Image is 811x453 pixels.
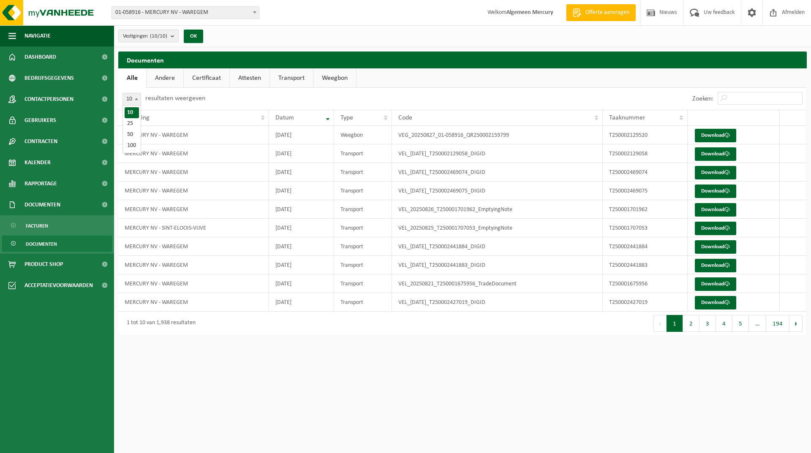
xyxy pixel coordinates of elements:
[118,68,146,88] a: Alle
[147,68,183,88] a: Andere
[603,200,688,219] td: T250001701962
[334,144,392,163] td: Transport
[123,93,141,105] span: 10
[24,25,51,46] span: Navigatie
[566,4,636,21] a: Offerte aanvragen
[334,293,392,312] td: Transport
[269,200,334,219] td: [DATE]
[125,118,139,129] li: 25
[269,237,334,256] td: [DATE]
[24,194,60,215] span: Documenten
[695,296,736,309] a: Download
[125,129,139,140] li: 50
[2,217,112,233] a: Facturen
[123,30,167,43] span: Vestigingen
[24,89,73,110] span: Contactpersonen
[683,315,699,332] button: 2
[26,236,57,252] span: Documenten
[269,274,334,293] td: [DATE]
[392,163,603,182] td: VEL_[DATE]_T250002469074_DIGID
[125,140,139,151] li: 100
[603,126,688,144] td: T250002129520
[583,8,631,17] span: Offerte aanvragen
[603,256,688,274] td: T250002441883
[334,200,392,219] td: Transport
[24,110,56,131] span: Gebruikers
[118,219,269,237] td: MERCURY NV - SINT-ELOOIS-VIJVE
[334,274,392,293] td: Transport
[184,30,203,43] button: OK
[334,163,392,182] td: Transport
[184,68,229,88] a: Certificaat
[118,30,179,42] button: Vestigingen(10/10)
[603,182,688,200] td: T250002469075
[766,315,789,332] button: 194
[118,182,269,200] td: MERCURY NV - WAREGEM
[603,293,688,312] td: T250002427019
[269,163,334,182] td: [DATE]
[695,166,736,179] a: Download
[603,144,688,163] td: T250002129058
[269,219,334,237] td: [DATE]
[2,236,112,252] a: Documenten
[118,52,807,68] h2: Documenten
[392,237,603,256] td: VEL_[DATE]_T250002441884_DIGID
[334,219,392,237] td: Transport
[112,7,259,19] span: 01-058916 - MERCURY NV - WAREGEM
[269,256,334,274] td: [DATE]
[122,93,141,106] span: 10
[667,315,683,332] button: 1
[716,315,732,332] button: 4
[392,200,603,219] td: VEL_20250826_T250001701962_EmptyingNote
[392,293,603,312] td: VEL_[DATE]_T250002427019_DIGID
[695,222,736,235] a: Download
[270,68,313,88] a: Transport
[24,131,57,152] span: Contracten
[699,315,716,332] button: 3
[275,114,294,121] span: Datum
[125,107,139,118] li: 10
[118,126,269,144] td: MERCURY NV - WAREGEM
[653,315,667,332] button: Previous
[392,144,603,163] td: VEL_[DATE]_T250002129058_DIGID
[392,182,603,200] td: VEL_[DATE]_T250002469075_DIGID
[118,274,269,293] td: MERCURY NV - WAREGEM
[334,256,392,274] td: Transport
[692,95,713,102] label: Zoeken:
[392,256,603,274] td: VEL_[DATE]_T250002441883_DIGID
[695,277,736,291] a: Download
[118,237,269,256] td: MERCURY NV - WAREGEM
[313,68,356,88] a: Weegbon
[603,163,688,182] td: T250002469074
[340,114,353,121] span: Type
[398,114,412,121] span: Code
[392,274,603,293] td: VEL_20250821_T250001675956_TradeDocument
[392,219,603,237] td: VEL_20250825_T250001707053_EmptyingNote
[603,237,688,256] td: T250002441884
[24,275,93,296] span: Acceptatievoorwaarden
[749,315,766,332] span: …
[145,95,205,102] label: resultaten weergeven
[334,126,392,144] td: Weegbon
[118,256,269,274] td: MERCURY NV - WAREGEM
[118,144,269,163] td: MERCURY NV - WAREGEM
[603,274,688,293] td: T250001675956
[24,254,63,275] span: Product Shop
[695,129,736,142] a: Download
[695,147,736,161] a: Download
[334,237,392,256] td: Transport
[789,315,803,332] button: Next
[230,68,269,88] a: Attesten
[506,9,553,16] strong: Algemeen Mercury
[24,173,57,194] span: Rapportage
[24,46,56,68] span: Dashboard
[269,126,334,144] td: [DATE]
[732,315,749,332] button: 5
[695,240,736,254] a: Download
[334,182,392,200] td: Transport
[603,219,688,237] td: T250001707053
[24,152,51,173] span: Kalender
[392,126,603,144] td: VEG_20250827_01-058916_QR250002159799
[695,184,736,198] a: Download
[118,200,269,219] td: MERCURY NV - WAREGEM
